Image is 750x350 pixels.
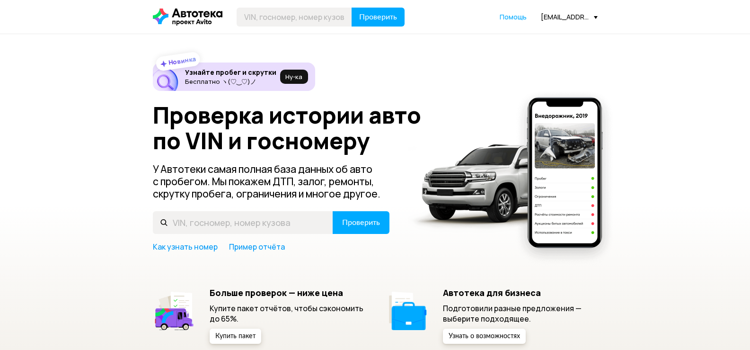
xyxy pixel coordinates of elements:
[443,329,526,344] button: Узнать о возможностях
[541,12,598,21] div: [EMAIL_ADDRESS][DOMAIN_NAME]
[210,329,261,344] button: Купить пакет
[237,8,352,27] input: VIN, госномер, номер кузова
[285,73,302,81] span: Ну‑ка
[333,211,389,234] button: Проверить
[210,287,364,298] h5: Больше проверок — ниже цена
[153,211,333,234] input: VIN, госномер, номер кузова
[500,12,527,21] span: Помощь
[153,163,390,200] p: У Автотеки самая полная база данных об авто с пробегом. Мы покажем ДТП, залог, ремонты, скрутку п...
[153,102,435,153] h1: Проверка истории авто по VIN и госномеру
[342,219,380,226] span: Проверить
[449,333,520,340] span: Узнать о возможностях
[215,333,256,340] span: Купить пакет
[185,78,276,85] p: Бесплатно ヽ(♡‿♡)ノ
[185,68,276,77] h6: Узнайте пробег и скрутки
[443,303,598,324] p: Подготовили разные предложения — выберите подходящее.
[443,287,598,298] h5: Автотека для бизнеса
[500,12,527,22] a: Помощь
[352,8,405,27] button: Проверить
[229,242,285,252] a: Пример отчёта
[153,242,218,252] a: Как узнать номер
[210,303,364,324] p: Купите пакет отчётов, чтобы сэкономить до 65%.
[359,13,397,21] span: Проверить
[168,54,196,67] strong: Новинка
